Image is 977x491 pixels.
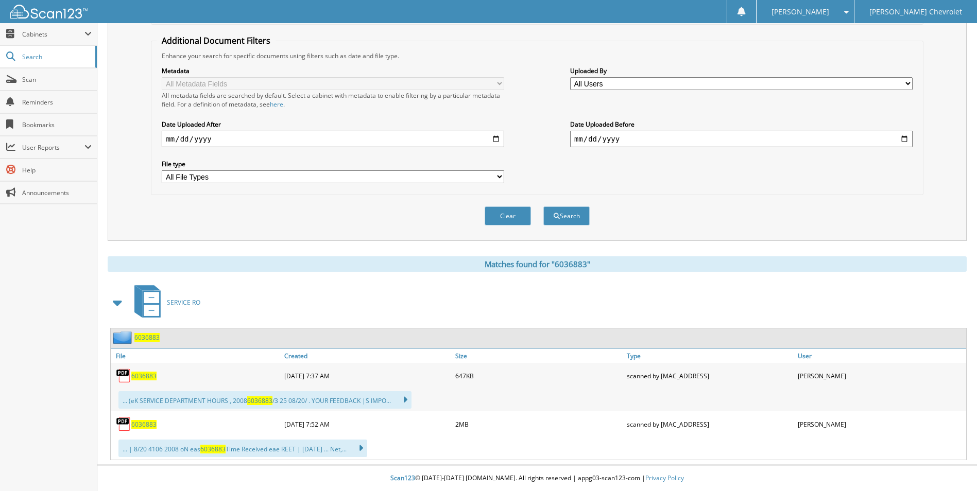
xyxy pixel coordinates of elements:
span: SERVICE RO [167,298,200,307]
span: Help [22,166,92,174]
a: Privacy Policy [645,474,684,482]
label: Metadata [162,66,504,75]
input: start [162,131,504,147]
span: Reminders [22,98,92,107]
span: 6036883 [200,445,226,453]
div: All metadata fields are searched by default. Select a cabinet with metadata to enable filtering b... [162,91,504,109]
div: scanned by [MAC_ADDRESS] [624,414,795,434]
div: Enhance your search for specific documents using filters such as date and file type. [157,51,917,60]
span: 6036883 [247,396,272,405]
legend: Additional Document Filters [157,35,276,46]
span: User Reports [22,143,84,152]
a: Created [282,349,453,363]
a: here [270,100,283,109]
a: File [111,349,282,363]
span: [PERSON_NAME] [772,9,829,15]
div: © [DATE]-[DATE] [DOMAIN_NAME]. All rights reserved | appg03-scan123-com | [97,466,977,491]
span: Scan123 [390,474,415,482]
div: 2MB [453,414,624,434]
a: User [795,349,966,363]
div: Matches found for "6036883" [108,256,967,272]
label: Date Uploaded Before [570,120,913,129]
div: 647KB [453,365,624,386]
a: Size [453,349,624,363]
span: Search [22,52,90,61]
label: Uploaded By [570,66,913,75]
img: scan123-logo-white.svg [10,5,88,19]
img: PDF.png [116,368,131,383]
a: 6036883 [131,420,157,429]
img: PDF.png [116,416,131,432]
a: 6036883 [134,333,160,342]
div: ... | 8/20 4106 2008 oN eas Time Received eae REET | [DATE] ... Net,... [118,440,367,457]
a: 6036883 [131,372,157,380]
label: File type [162,160,504,168]
span: Bookmarks [22,120,92,129]
div: [DATE] 7:52 AM [282,414,453,434]
iframe: Chat Widget [925,442,977,491]
button: Search [543,206,590,225]
a: SERVICE RO [128,282,200,323]
input: end [570,131,913,147]
a: Type [624,349,795,363]
label: Date Uploaded After [162,120,504,129]
div: [PERSON_NAME] [795,414,966,434]
div: [DATE] 7:37 AM [282,365,453,386]
span: Cabinets [22,30,84,39]
div: scanned by [MAC_ADDRESS] [624,365,795,386]
span: Announcements [22,188,92,197]
button: Clear [485,206,531,225]
span: [PERSON_NAME] Chevrolet [869,9,962,15]
span: Scan [22,75,92,84]
div: [PERSON_NAME] [795,365,966,386]
img: folder2.png [113,331,134,344]
div: ... (eK SERVICE DEPARTMENT HOURS , 2008 /3 25 08/20/ . YOUR FEEDBACK |S IMPO... [118,391,412,409]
